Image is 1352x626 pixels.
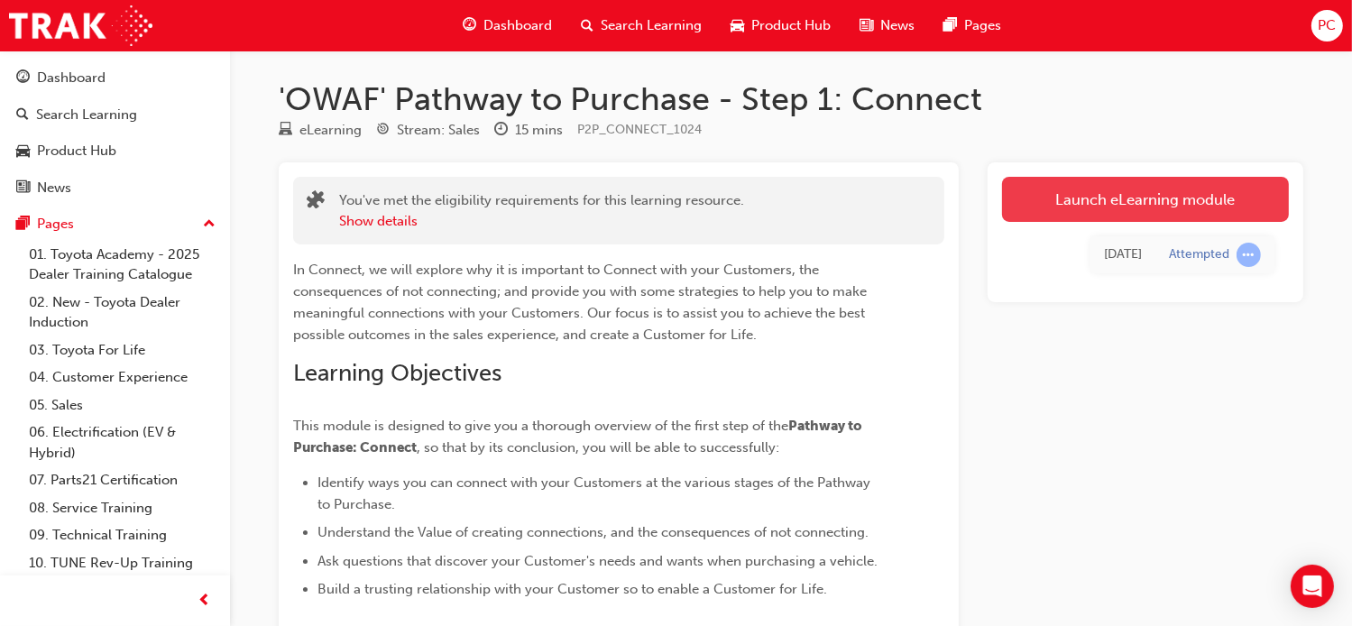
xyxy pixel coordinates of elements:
span: Understand the Value of creating connections, and the consequences of not connecting. [317,524,869,540]
a: 04. Customer Experience [22,364,223,391]
span: Learning resource code [577,122,702,137]
div: You've met the eligibility requirements for this learning resource. [339,190,744,231]
a: 02. New - Toyota Dealer Induction [22,289,223,336]
img: Trak [9,5,152,46]
span: In Connect, we will explore why it is important to Connect with your Customers, the consequences ... [293,262,870,343]
span: Build a trusting relationship with your Customer so to enable a Customer for Life. [317,581,827,597]
span: learningRecordVerb_ATTEMPT-icon [1237,243,1261,267]
div: News [37,178,71,198]
span: pages-icon [16,216,30,233]
span: Identify ways you can connect with your Customers at the various stages of the Pathway to Purchase. [317,474,874,512]
a: Dashboard [7,61,223,95]
a: search-iconSearch Learning [566,7,716,44]
div: Product Hub [37,141,116,161]
div: Stream: Sales [397,120,480,141]
span: Ask questions that discover your Customer's needs and wants when purchasing a vehicle. [317,553,878,569]
a: Launch eLearning module [1002,177,1289,222]
span: news-icon [16,180,30,197]
a: 03. Toyota For Life [22,336,223,364]
span: , so that by its conclusion, you will be able to successfully: [417,439,779,456]
div: Pages [37,214,74,235]
span: search-icon [581,14,593,37]
span: Search Learning [601,15,702,36]
div: Type [279,119,362,142]
span: guage-icon [16,70,30,87]
a: pages-iconPages [929,7,1016,44]
div: eLearning [299,120,362,141]
div: Open Intercom Messenger [1291,565,1334,608]
div: Duration [494,119,563,142]
span: car-icon [16,143,30,160]
div: Attempted [1169,246,1229,263]
span: Pages [964,15,1001,36]
a: 08. Service Training [22,494,223,522]
button: PC [1311,10,1343,41]
span: clock-icon [494,123,508,139]
div: 15 mins [515,120,563,141]
a: Product Hub [7,134,223,168]
a: 01. Toyota Academy - 2025 Dealer Training Catalogue [22,241,223,289]
a: 06. Electrification (EV & Hybrid) [22,419,223,466]
h1: 'OWAF' Pathway to Purchase - Step 1: Connect [279,79,1303,119]
a: guage-iconDashboard [448,7,566,44]
div: Dashboard [37,68,106,88]
span: up-icon [203,213,216,236]
span: search-icon [16,107,29,124]
span: pages-icon [943,14,957,37]
div: Stream [376,119,480,142]
span: Dashboard [483,15,552,36]
span: news-icon [860,14,873,37]
button: Show details [339,211,418,232]
span: prev-icon [198,590,212,612]
button: Pages [7,207,223,241]
span: car-icon [731,14,744,37]
span: learningResourceType_ELEARNING-icon [279,123,292,139]
button: DashboardSearch LearningProduct HubNews [7,58,223,207]
div: Wed Aug 20 2025 16:49:49 GMT+0930 (Australian Central Standard Time) [1104,244,1142,265]
a: car-iconProduct Hub [716,7,845,44]
a: 07. Parts21 Certification [22,466,223,494]
span: Pathway to Purchase: Connect [293,418,865,456]
span: puzzle-icon [307,192,325,213]
a: 09. Technical Training [22,521,223,549]
a: 05. Sales [22,391,223,419]
div: Search Learning [36,105,137,125]
a: News [7,171,223,205]
span: PC [1318,15,1336,36]
a: 10. TUNE Rev-Up Training [22,549,223,577]
span: This module is designed to give you a thorough overview of the first step of the [293,418,788,434]
span: Product Hub [751,15,831,36]
span: News [880,15,915,36]
a: news-iconNews [845,7,929,44]
span: guage-icon [463,14,476,37]
span: target-icon [376,123,390,139]
a: Search Learning [7,98,223,132]
span: Learning Objectives [293,359,501,387]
